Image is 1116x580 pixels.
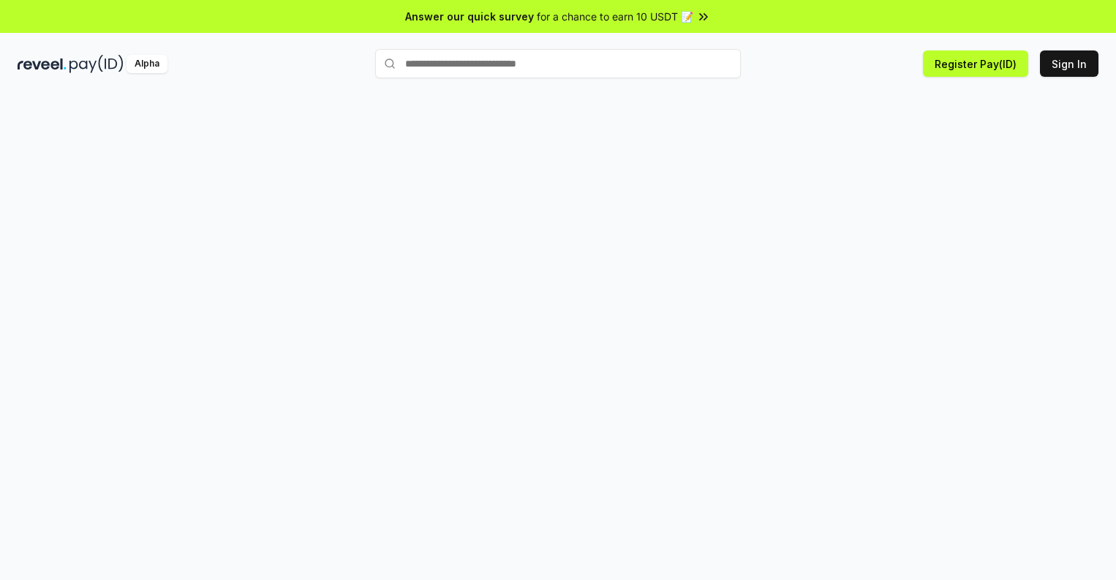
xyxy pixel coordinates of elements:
[18,55,67,73] img: reveel_dark
[405,9,534,24] span: Answer our quick survey
[537,9,693,24] span: for a chance to earn 10 USDT 📝
[69,55,124,73] img: pay_id
[127,55,167,73] div: Alpha
[923,50,1028,77] button: Register Pay(ID)
[1040,50,1098,77] button: Sign In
